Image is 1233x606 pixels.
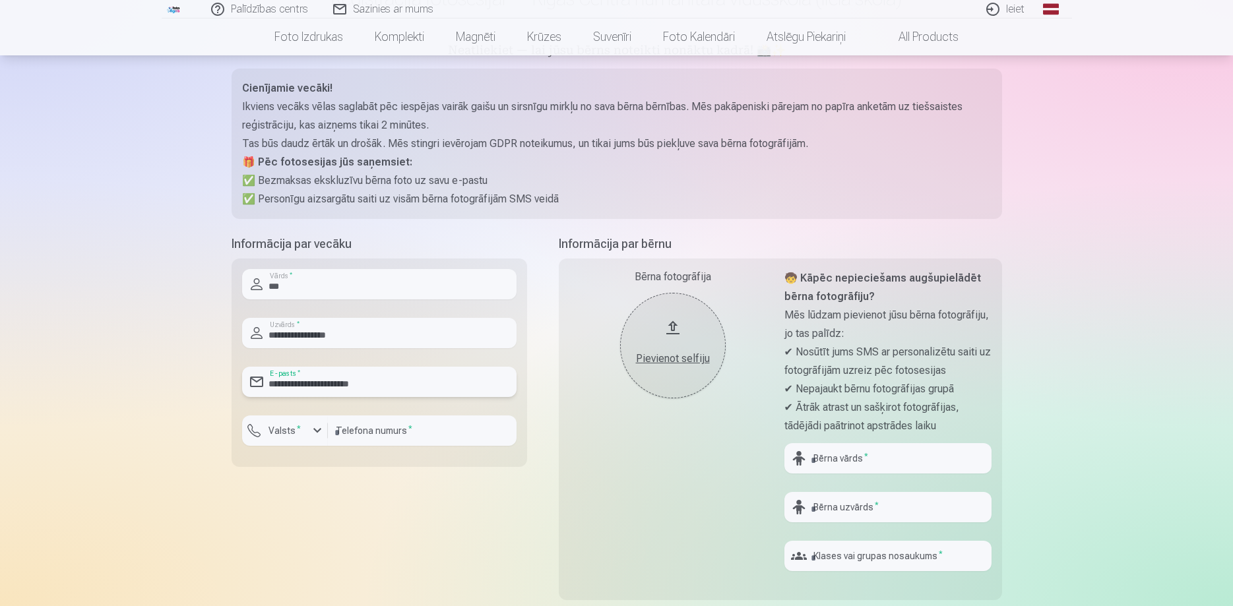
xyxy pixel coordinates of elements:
[259,18,359,55] a: Foto izdrukas
[440,18,511,55] a: Magnēti
[784,380,992,398] p: ✔ Nepajaukt bērnu fotogrāfijas grupā
[559,235,1002,253] h5: Informācija par bērnu
[242,415,328,446] button: Valsts*
[647,18,751,55] a: Foto kalendāri
[242,156,412,168] strong: 🎁 Pēc fotosesijas jūs saņemsiet:
[242,98,992,135] p: Ikviens vecāks vēlas saglabāt pēc iespējas vairāk gaišu un sirsnīgu mirkļu no sava bērna bērnības...
[232,235,527,253] h5: Informācija par vecāku
[242,190,992,208] p: ✅ Personīgu aizsargātu saiti uz visām bērna fotogrāfijām SMS veidā
[862,18,974,55] a: All products
[167,5,181,13] img: /fa1
[242,82,332,94] strong: Cienījamie vecāki!
[620,293,726,398] button: Pievienot selfiju
[784,272,981,303] strong: 🧒 Kāpēc nepieciešams augšupielādēt bērna fotogrāfiju?
[784,306,992,343] p: Mēs lūdzam pievienot jūsu bērna fotogrāfiju, jo tas palīdz:
[359,18,440,55] a: Komplekti
[784,343,992,380] p: ✔ Nosūtīt jums SMS ar personalizētu saiti uz fotogrāfijām uzreiz pēc fotosesijas
[633,351,712,367] div: Pievienot selfiju
[577,18,647,55] a: Suvenīri
[751,18,862,55] a: Atslēgu piekariņi
[242,171,992,190] p: ✅ Bezmaksas ekskluzīvu bērna foto uz savu e-pastu
[511,18,577,55] a: Krūzes
[242,135,992,153] p: Tas būs daudz ērtāk un drošāk. Mēs stingri ievērojam GDPR noteikumus, un tikai jums būs piekļuve ...
[784,398,992,435] p: ✔ Ātrāk atrast un sašķirot fotogrāfijas, tādējādi paātrinot apstrādes laiku
[263,424,306,437] label: Valsts
[569,269,776,285] div: Bērna fotogrāfija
